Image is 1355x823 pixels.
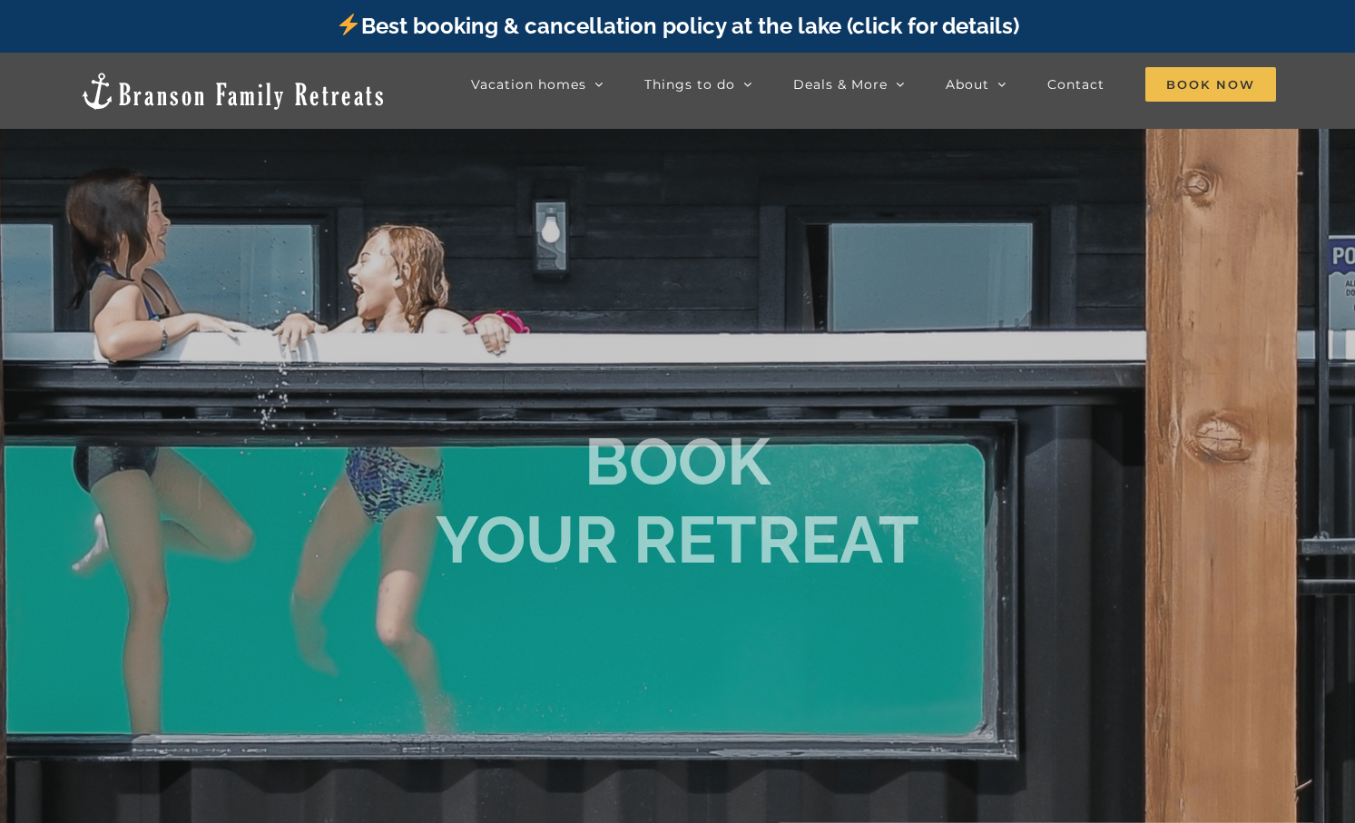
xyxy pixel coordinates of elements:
span: Contact [1047,78,1105,91]
a: Deals & More [793,66,905,103]
a: Contact [1047,66,1105,103]
nav: Main Menu [471,66,1276,103]
span: Things to do [644,78,735,91]
span: About [946,78,989,91]
span: Deals & More [793,78,888,91]
img: ⚡️ [338,14,359,35]
a: About [946,66,1006,103]
span: Vacation homes [471,78,586,91]
a: Things to do [644,66,752,103]
b: BOOK YOUR RETREAT [436,423,919,578]
a: Best booking & cancellation policy at the lake (click for details) [336,13,1018,39]
a: Book Now [1145,66,1276,103]
img: Branson Family Retreats Logo [79,71,387,112]
span: Book Now [1145,67,1276,102]
a: Vacation homes [471,66,604,103]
